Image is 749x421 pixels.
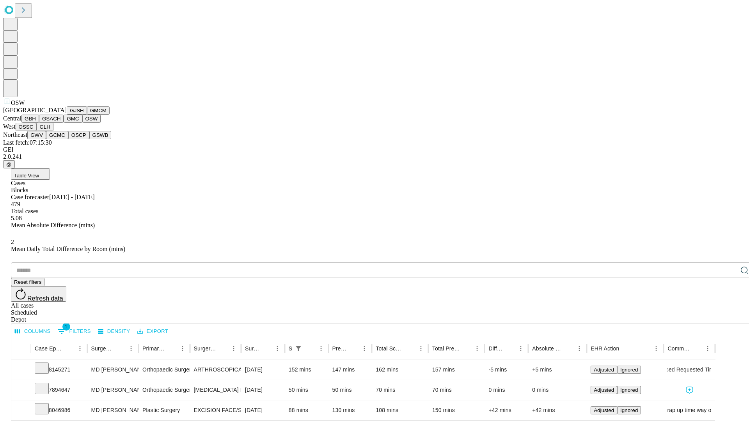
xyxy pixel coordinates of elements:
button: Expand [15,404,27,417]
div: ARTHROSCOPICALLY AIDED ACL RECONSTRUCTION [194,360,237,380]
div: 70 mins [432,380,481,400]
button: Sort [261,343,272,354]
div: +42 mins [532,400,583,420]
div: 1 active filter [293,343,304,354]
button: Menu [126,343,137,354]
span: Adjusted [594,367,614,373]
button: GMCM [87,106,110,115]
div: 50 mins [289,380,325,400]
span: 479 [11,201,20,207]
div: 7894647 [35,380,83,400]
span: 2 [11,239,14,245]
span: Last fetch: 07:15:30 [3,139,52,146]
div: GEI [3,146,746,153]
span: Adjusted [594,407,614,413]
button: OSW [82,115,101,123]
div: Surgery Name [194,345,217,352]
button: Sort [504,343,515,354]
div: [DATE] [245,380,281,400]
div: [DATE] [245,400,281,420]
button: Sort [620,343,631,354]
button: @ [3,160,15,168]
span: 5.08 [11,215,22,221]
button: Menu [359,343,370,354]
div: Surgeon Name [91,345,114,352]
div: Difference [488,345,504,352]
button: Show filters [56,325,93,338]
button: Menu [272,343,283,354]
div: MD [PERSON_NAME] [91,380,135,400]
div: Orthopaedic Surgery [142,380,186,400]
button: Menu [651,343,662,354]
span: [DATE] - [DATE] [49,194,94,200]
div: 108 mins [376,400,424,420]
span: [GEOGRAPHIC_DATA] [3,107,67,113]
span: Used Requested Time [662,360,717,380]
span: Ignored [620,407,638,413]
div: EHR Action [591,345,619,352]
div: Total Predicted Duration [432,345,460,352]
div: 150 mins [432,400,481,420]
button: Menu [574,343,585,354]
div: Surgery Date [245,345,260,352]
div: 8145271 [35,360,83,380]
button: Menu [472,343,483,354]
div: Case Epic Id [35,345,63,352]
span: 1 [62,323,70,331]
button: Menu [702,343,713,354]
span: Case forecaster [11,194,49,200]
div: 152 mins [289,360,325,380]
div: [DATE] [245,360,281,380]
button: Ignored [617,366,641,374]
div: 0 mins [532,380,583,400]
span: Refresh data [27,295,63,302]
button: OSCP [68,131,89,139]
div: +5 mins [532,360,583,380]
div: -5 mins [488,360,524,380]
button: Density [96,325,132,338]
span: Central [3,115,21,122]
div: Predicted In Room Duration [332,345,348,352]
span: Table View [14,173,39,179]
div: [MEDICAL_DATA] MEDIAL OR LATERAL MENISCECTOMY [194,380,237,400]
span: Mean Absolute Difference (mins) [11,222,95,228]
button: GMC [64,115,82,123]
div: 8046986 [35,400,83,420]
div: Scheduled In Room Duration [289,345,292,352]
button: GWV [27,131,46,139]
button: Table View [11,168,50,180]
button: Select columns [13,325,53,338]
span: Northeast [3,131,27,138]
span: Ignored [620,387,638,393]
button: Sort [166,343,177,354]
div: 162 mins [376,360,424,380]
div: Prep and Wrap up time way over average [667,400,711,420]
div: Absolute Difference [532,345,562,352]
button: Menu [228,343,239,354]
button: OSSC [16,123,37,131]
button: GJSH [67,106,87,115]
button: Sort [348,343,359,354]
button: Sort [405,343,415,354]
div: Total Scheduled Duration [376,345,404,352]
button: Menu [177,343,188,354]
div: 157 mins [432,360,481,380]
button: Menu [515,343,526,354]
div: 88 mins [289,400,325,420]
div: 147 mins [332,360,368,380]
button: GSACH [39,115,64,123]
button: Expand [15,363,27,377]
button: GLH [36,123,53,131]
span: Adjusted [594,387,614,393]
div: Primary Service [142,345,165,352]
span: Mean Daily Total Difference by Room (mins) [11,246,125,252]
div: 2.0.241 [3,153,746,160]
button: Adjusted [591,386,617,394]
div: MD [PERSON_NAME] [91,400,135,420]
button: Adjusted [591,366,617,374]
span: West [3,123,16,130]
button: Reset filters [11,278,44,286]
button: GSWB [89,131,112,139]
span: OSW [11,99,25,106]
div: 130 mins [332,400,368,420]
